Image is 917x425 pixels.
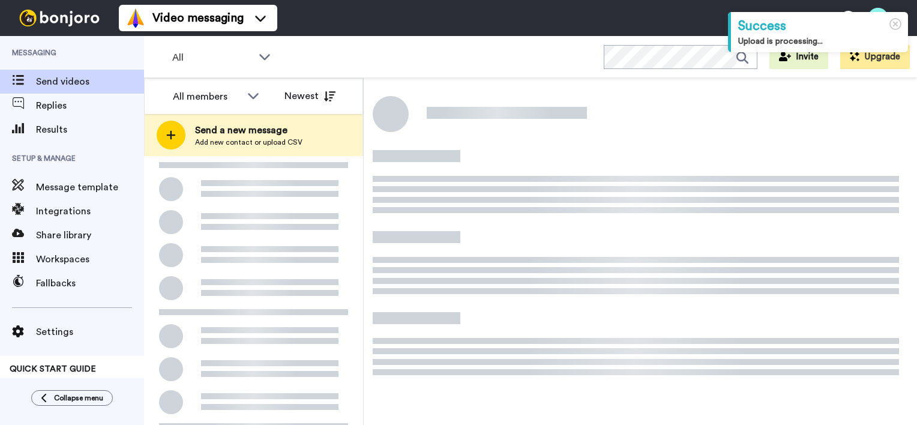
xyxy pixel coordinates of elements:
span: Collapse menu [54,393,103,403]
div: Success [738,17,901,35]
span: Add new contact or upload CSV [195,137,302,147]
span: Fallbacks [36,276,144,291]
span: Integrations [36,204,144,219]
button: Collapse menu [31,390,113,406]
button: Invite [769,45,828,69]
img: vm-color.svg [126,8,145,28]
img: bj-logo-header-white.svg [14,10,104,26]
span: Video messaging [152,10,244,26]
span: Send a new message [195,123,302,137]
div: All members [173,89,241,104]
span: Settings [36,325,144,339]
span: All [172,50,253,65]
span: Message template [36,180,144,194]
span: Send videos [36,74,144,89]
span: Replies [36,98,144,113]
span: Share library [36,228,144,243]
span: QUICK START GUIDE [10,365,96,373]
span: Results [36,122,144,137]
span: Workspaces [36,252,144,267]
button: Newest [275,84,344,108]
button: Upgrade [840,45,910,69]
div: Upload is processing... [738,35,901,47]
